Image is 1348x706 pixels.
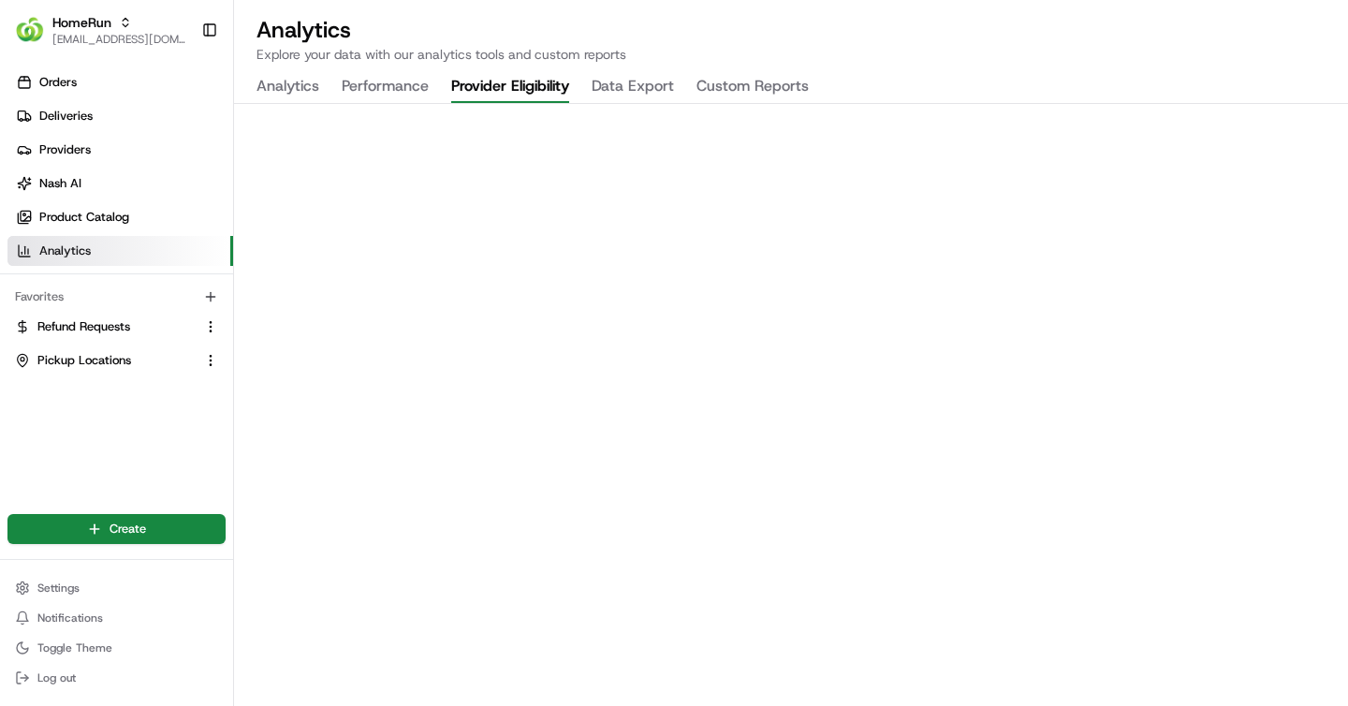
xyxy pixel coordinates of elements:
a: Deliveries [7,101,233,131]
span: Log out [37,670,76,685]
span: Notifications [37,610,103,625]
button: Settings [7,575,226,601]
p: Explore your data with our analytics tools and custom reports [256,45,1326,64]
button: Start new chat [318,184,341,207]
span: [DATE] [166,341,204,356]
button: Analytics [256,71,319,103]
button: Custom Reports [696,71,809,103]
img: Farooq Akhtar [19,323,49,353]
a: Providers [7,135,233,165]
span: Nash AI [39,175,81,192]
span: Pickup Locations [37,352,131,369]
span: Providers [39,141,91,158]
span: [PERSON_NAME] [58,290,152,305]
h2: Analytics [256,15,1326,45]
span: Refund Requests [37,318,130,335]
span: Settings [37,581,80,596]
button: [EMAIL_ADDRESS][DOMAIN_NAME] [52,32,186,47]
a: Nash AI [7,169,233,199]
span: Create [110,521,146,537]
button: Refund Requests [7,312,226,342]
img: Farooq Akhtar [19,272,49,302]
button: Create [7,514,226,544]
button: Performance [342,71,429,103]
button: Data Export [592,71,674,103]
span: [PERSON_NAME] [58,341,152,356]
button: Notifications [7,605,226,631]
a: Analytics [7,236,233,266]
span: Analytics [39,243,91,259]
a: Product Catalog [7,202,233,232]
span: API Documentation [177,419,300,437]
button: See all [290,240,341,262]
span: Knowledge Base [37,419,143,437]
button: Pickup Locations [7,346,226,375]
button: Provider Eligibility [451,71,569,103]
span: Pylon [186,464,227,478]
div: 💻 [158,420,173,435]
span: Deliveries [39,108,93,125]
span: Orders [39,74,77,91]
span: Toggle Theme [37,640,112,655]
a: Powered byPylon [132,463,227,478]
img: HomeRun [15,15,45,45]
a: Orders [7,67,233,97]
a: 📗Knowledge Base [11,411,151,445]
img: 1736555255976-a54dd68f-1ca7-489b-9aae-adbdc363a1c4 [37,291,52,306]
iframe: Provider Eligibility [234,104,1348,706]
span: • [155,290,162,305]
a: 💻API Documentation [151,411,308,445]
img: 1736555255976-a54dd68f-1ca7-489b-9aae-adbdc363a1c4 [37,342,52,357]
button: Log out [7,665,226,691]
div: Past conversations [19,243,120,258]
span: • [155,341,162,356]
button: Toggle Theme [7,635,226,661]
div: 📗 [19,420,34,435]
div: Favorites [7,282,226,312]
button: HomeRun [52,13,111,32]
a: Refund Requests [15,318,196,335]
button: HomeRunHomeRun[EMAIL_ADDRESS][DOMAIN_NAME] [7,7,194,52]
a: Pickup Locations [15,352,196,369]
span: [DATE] [166,290,204,305]
span: Product Catalog [39,209,129,226]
